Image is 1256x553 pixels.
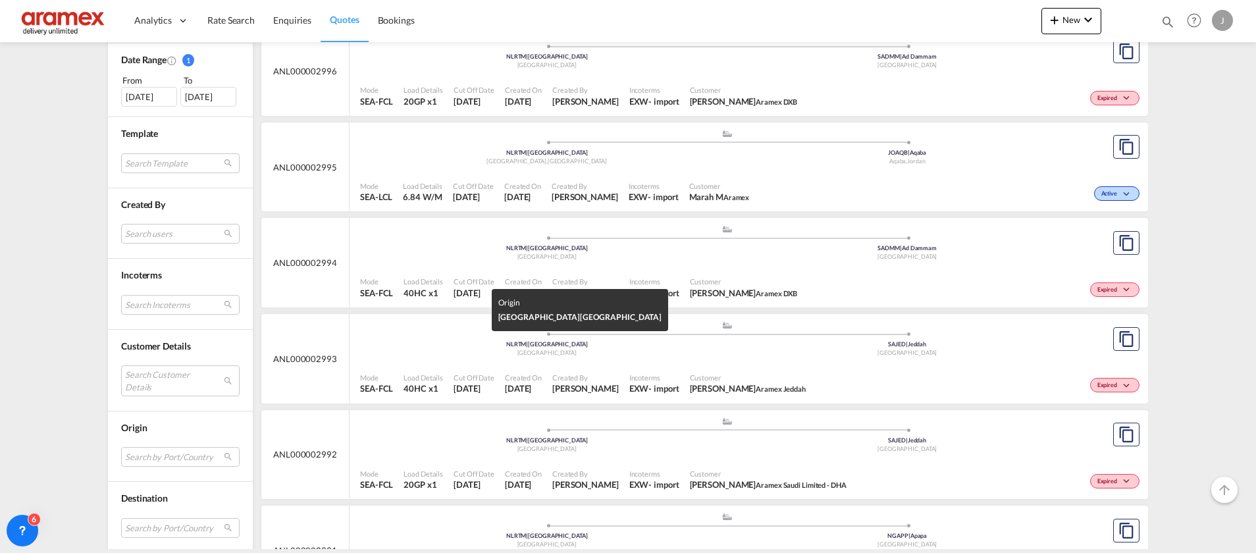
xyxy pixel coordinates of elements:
[453,191,494,203] span: 15 Aug 2025
[906,157,907,165] span: ,
[360,191,392,203] span: SEA-LCL
[629,469,679,479] span: Incoterms
[506,149,588,156] span: NLRTM [GEOGRAPHIC_DATA]
[517,540,577,548] span: [GEOGRAPHIC_DATA]
[454,469,494,479] span: Cut Off Date
[453,181,494,191] span: Cut Off Date
[454,373,494,382] span: Cut Off Date
[552,479,619,490] span: Janice Camporaso
[1094,186,1139,201] div: Change Status Here
[404,469,443,479] span: Load Details
[404,95,443,107] span: 20GP x 1
[506,53,588,60] span: NLRTM [GEOGRAPHIC_DATA]
[552,373,619,382] span: Created By
[454,276,494,286] span: Cut Off Date
[548,157,607,165] span: [GEOGRAPHIC_DATA]
[888,340,926,348] span: SAJED Jeddah
[1120,191,1136,198] md-icon: icon-chevron-down
[360,479,393,490] span: SEA-FCL
[877,53,937,60] span: SADMM Ad Dammam
[454,382,494,394] span: 12 Aug 2025
[552,191,618,203] span: Janice Camporaso
[629,373,679,382] span: Incoterms
[889,157,907,165] span: Aqaba
[20,6,109,36] img: dca169e0c7e311edbe1137055cab269e.png
[629,479,649,490] div: EXW
[454,85,494,95] span: Cut Off Date
[261,410,1148,500] div: ANL000002992 assets/icons/custom/ship-fill.svgassets/icons/custom/roll-o-plane.svgOriginRotterdam...
[526,340,528,348] span: |
[690,276,798,286] span: Customer
[1118,427,1134,442] md-icon: assets/icons/custom/copyQuote.svg
[1101,190,1120,199] span: Active
[360,287,393,299] span: SEA-FCL
[1118,235,1134,251] md-icon: assets/icons/custom/copyQuote.svg
[720,322,735,329] md-icon: assets/icons/custom/ship-fill.svg
[690,287,798,299] span: Ashwyn Nambiar Aramex DXB
[121,340,190,352] span: Customer Details
[526,149,528,156] span: |
[505,479,542,490] span: 11 Aug 2025
[1118,43,1134,59] md-icon: assets/icons/custom/copyQuote.svg
[720,513,735,520] md-icon: assets/icons/custom/ship-fill.svg
[505,85,542,95] span: Created On
[1113,135,1139,159] button: Copy Quote
[526,53,528,60] span: |
[629,95,649,107] div: EXW
[505,382,542,394] span: 12 Aug 2025
[720,226,735,232] md-icon: assets/icons/custom/ship-fill.svg
[629,85,679,95] span: Incoterms
[517,253,577,260] span: [GEOGRAPHIC_DATA]
[505,469,542,479] span: Created On
[690,373,806,382] span: Customer
[1120,382,1136,390] md-icon: icon-chevron-down
[690,479,847,490] span: Zafir Khatib Aramex Saudi Limited - DHA
[182,74,240,87] div: To
[517,61,577,68] span: [GEOGRAPHIC_DATA]
[877,244,937,251] span: SADMM Ad Dammam
[378,14,415,26] span: Bookings
[504,191,541,203] span: 12 Aug 2025
[121,87,177,107] div: [DATE]
[273,14,311,26] span: Enquiries
[629,382,649,394] div: EXW
[180,87,236,107] div: [DATE]
[134,14,172,27] span: Analytics
[908,149,910,156] span: |
[648,191,678,203] div: - import
[877,540,937,548] span: [GEOGRAPHIC_DATA]
[273,448,337,460] span: ANL000002992
[720,418,735,425] md-icon: assets/icons/custom/ship-fill.svg
[454,95,494,107] span: 12 Aug 2025
[629,287,649,299] div: EXW
[1217,482,1232,498] md-icon: icon-arrow-up
[552,287,619,299] span: Janice Camporaso
[690,95,798,107] span: Ashwyn Nambiar Aramex DXB
[273,65,337,77] span: ANL000002996
[403,192,442,202] span: 6.84 W/M
[505,95,542,107] span: 12 Aug 2025
[877,253,937,260] span: [GEOGRAPHIC_DATA]
[690,85,798,95] span: Customer
[1212,10,1233,31] div: J
[517,349,577,356] span: [GEOGRAPHIC_DATA]
[580,312,662,322] span: [GEOGRAPHIC_DATA]
[629,287,679,299] div: EXW import
[1097,286,1120,295] span: Expired
[121,128,158,139] span: Template
[1047,12,1062,28] md-icon: icon-plus 400-fg
[1183,9,1205,32] span: Help
[1118,523,1134,539] md-icon: assets/icons/custom/copyQuote.svg
[648,95,679,107] div: - import
[360,181,392,191] span: Mode
[1090,378,1139,392] div: Change Status Here
[629,382,679,394] div: EXW import
[404,276,443,286] span: Load Details
[121,422,147,433] span: Origin
[648,287,679,299] div: - import
[403,181,442,191] span: Load Details
[121,74,240,107] span: From To [DATE][DATE]
[906,436,908,444] span: |
[273,257,337,269] span: ANL000002994
[723,193,749,201] span: Aramex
